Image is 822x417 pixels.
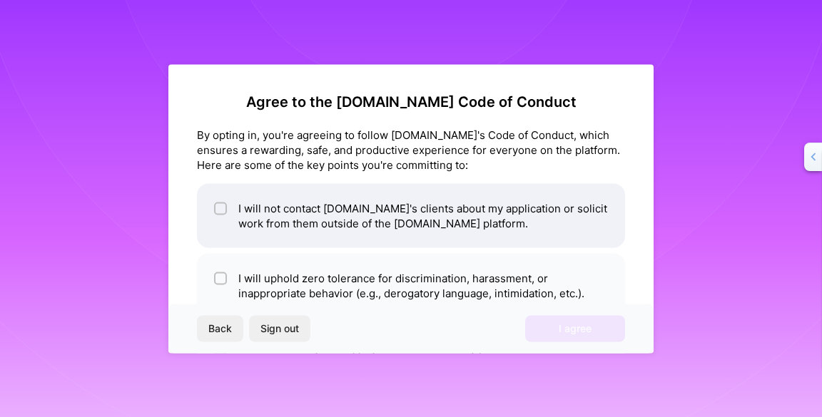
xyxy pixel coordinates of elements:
span: Back [208,321,232,336]
li: I will uphold zero tolerance for discrimination, harassment, or inappropriate behavior (e.g., der... [197,253,625,317]
h2: Agree to the [DOMAIN_NAME] Code of Conduct [197,93,625,110]
li: I will not contact [DOMAIN_NAME]'s clients about my application or solicit work from them outside... [197,183,625,247]
button: Back [197,316,243,341]
button: Sign out [249,316,310,341]
span: Sign out [260,321,299,336]
div: By opting in, you're agreeing to follow [DOMAIN_NAME]'s Code of Conduct, which ensures a rewardin... [197,127,625,172]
